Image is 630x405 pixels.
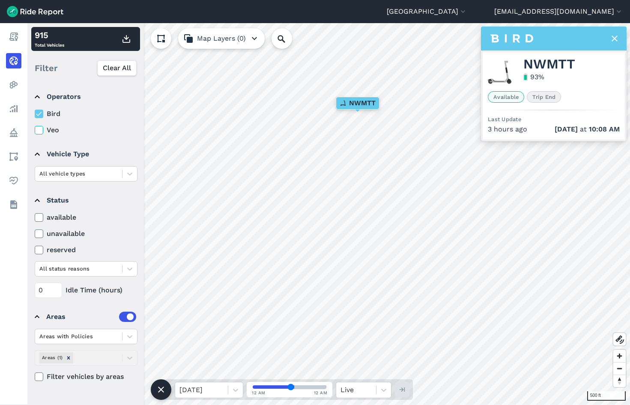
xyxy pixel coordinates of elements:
img: Bird [490,33,533,45]
canvas: Map [27,23,630,405]
a: Datasets [6,197,21,212]
summary: Areas [35,305,136,329]
img: Ride Report [7,6,63,17]
span: [DATE] [555,125,578,133]
summary: Operators [35,85,136,109]
summary: Status [35,188,136,212]
div: 93 % [530,72,544,82]
span: 12 AM [252,390,266,396]
span: Clear All [103,63,131,73]
button: [GEOGRAPHIC_DATA] [387,6,467,17]
a: Analyze [6,101,21,116]
span: Available [488,91,524,103]
span: Trip End [527,91,561,103]
a: Areas [6,149,21,164]
a: Health [6,173,21,188]
div: Total Vehicles [35,29,64,49]
button: [EMAIL_ADDRESS][DOMAIN_NAME] [494,6,623,17]
a: Report [6,29,21,45]
span: NWMTT [523,59,575,69]
img: Bird scooter [488,61,511,84]
input: Search Location or Vehicles [272,28,306,49]
summary: Vehicle Type [35,142,136,166]
span: 12 AM [314,390,328,396]
a: Heatmaps [6,77,21,92]
span: 10:08 AM [589,125,620,133]
label: Veo [35,125,137,135]
div: 3 hours ago [488,124,620,134]
label: available [35,212,137,223]
span: Last Update [488,116,521,122]
a: Policy [6,125,21,140]
label: reserved [35,245,137,255]
div: 500 ft [587,391,626,401]
div: Areas [46,312,136,322]
label: unavailable [35,229,137,239]
button: Zoom in [613,350,626,362]
label: Filter vehicles by areas [35,372,137,382]
button: Reset bearing to north [613,375,626,387]
button: Clear All [97,60,137,76]
span: NWMTT [349,98,376,108]
div: 915 [35,29,64,42]
label: Bird [35,109,137,119]
span: at [555,124,620,134]
a: Realtime [6,53,21,68]
button: Map Layers (0) [178,28,265,49]
div: Filter [31,55,140,81]
button: Zoom out [613,362,626,375]
div: Idle Time (hours) [35,283,137,298]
